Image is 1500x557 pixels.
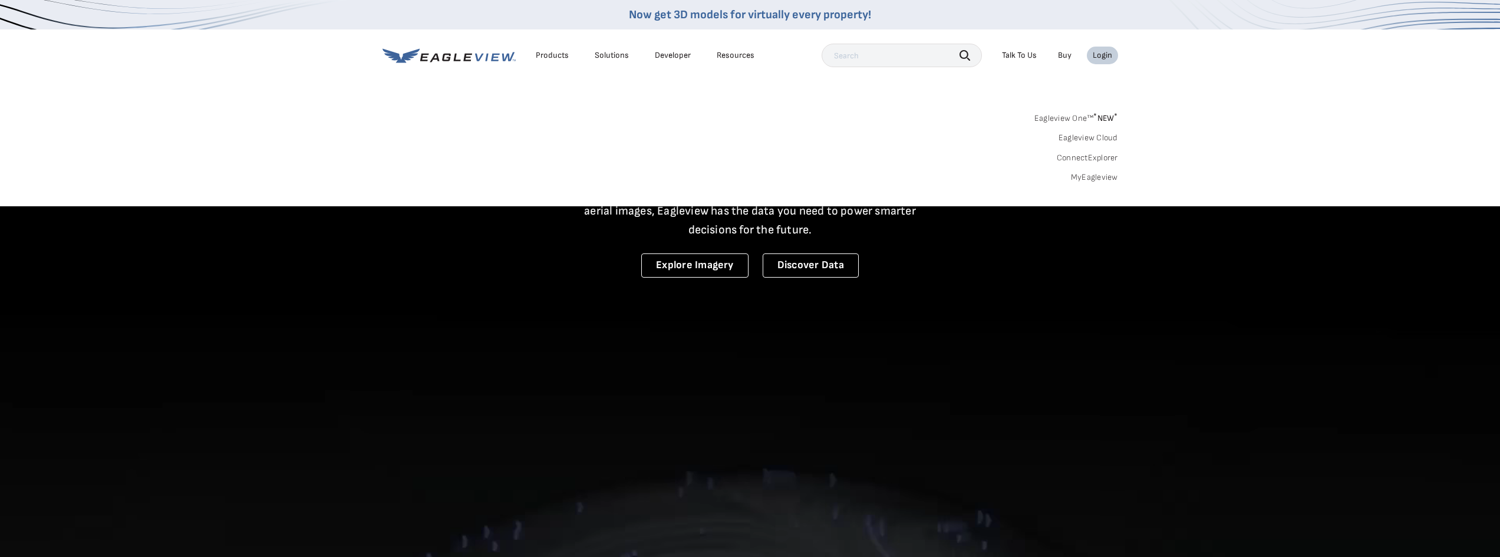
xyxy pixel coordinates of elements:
div: Resources [717,50,754,61]
a: ConnectExplorer [1057,153,1118,163]
a: Eagleview Cloud [1059,133,1118,143]
a: Eagleview One™*NEW* [1034,110,1118,123]
a: MyEagleview [1071,172,1118,183]
div: Products [536,50,569,61]
p: A new era starts here. Built on more than 3.5 billion high-resolution aerial images, Eagleview ha... [570,183,931,239]
a: Developer [655,50,691,61]
input: Search [822,44,982,67]
a: Discover Data [763,253,859,278]
a: Now get 3D models for virtually every property! [629,8,871,22]
a: Buy [1058,50,1072,61]
span: NEW [1093,113,1117,123]
div: Talk To Us [1002,50,1037,61]
a: Explore Imagery [641,253,749,278]
div: Solutions [595,50,629,61]
div: Login [1093,50,1112,61]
